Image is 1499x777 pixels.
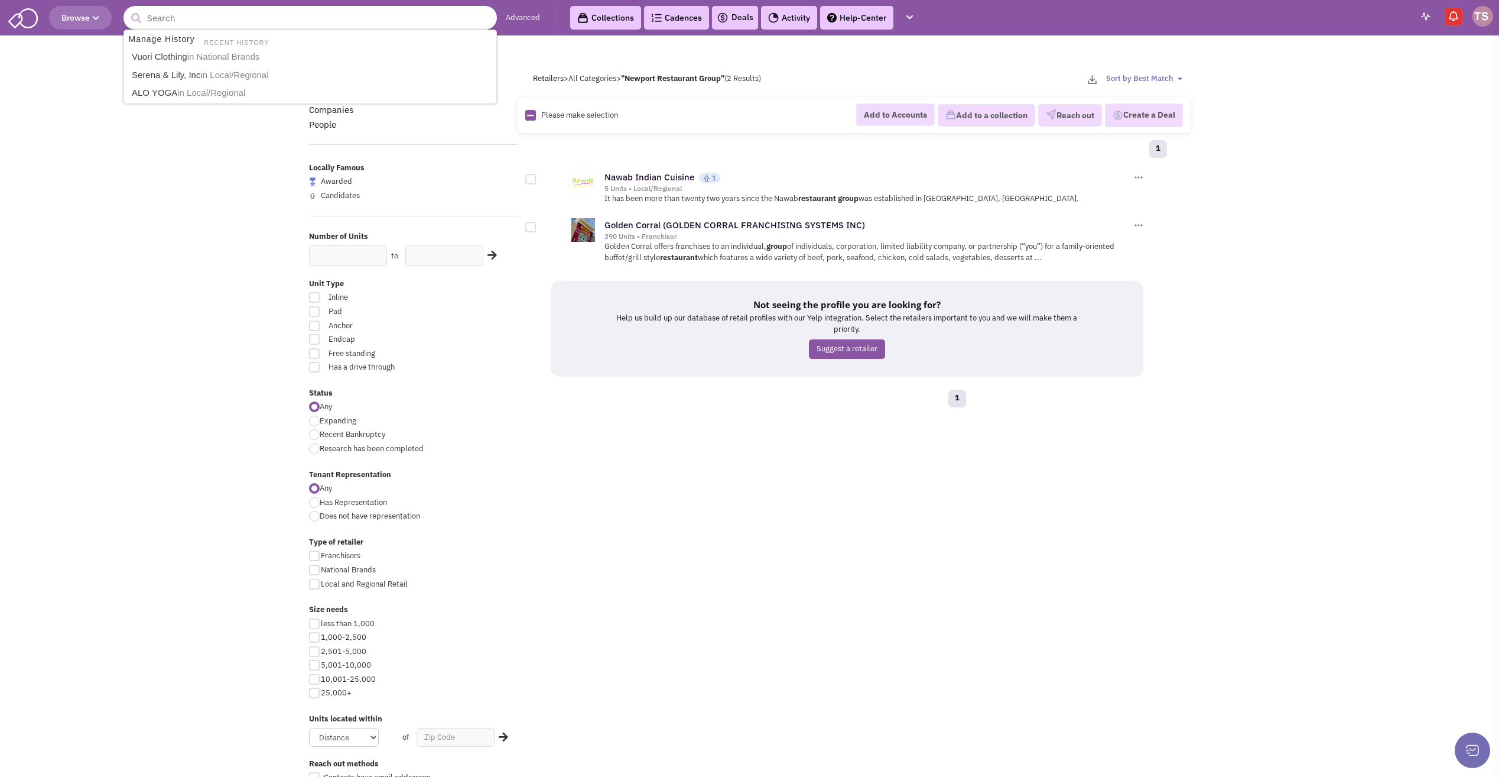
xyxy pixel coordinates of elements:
[309,537,518,548] label: Type of retailer
[610,313,1084,335] p: Help us build up our database of retail profiles with our Yelp integration. Select the retailers ...
[604,219,865,231] a: Golden Corral (GOLDEN CORRAL FRANCHISING SYSTEMS INC)
[703,174,710,182] img: locallyfamous-upvote.png
[809,339,885,359] a: Suggest a retailer
[1038,104,1102,127] button: Reach out
[610,299,1084,310] h5: Not seeing the profile you are looking for?
[309,177,316,186] img: locallyfamous-largeicon.png
[321,579,408,589] span: Local and Regional Retail
[187,51,260,61] span: in National Brands
[321,362,452,373] span: Has a drive through
[128,67,495,84] a: Serena & Lily, Incin Local/Regional
[321,660,371,670] span: 5,001-10,000
[506,12,540,24] a: Advanced
[321,306,452,318] span: Pad
[604,193,1145,205] p: It has been more than twenty two years since the Nawab was established in [GEOGRAPHIC_DATA], [GEO...
[309,163,518,174] label: Locally Famous
[798,193,836,203] b: restaurant
[417,728,495,747] input: Zip Code
[125,31,198,47] a: Manage History
[198,35,272,48] li: RECENT HISTORY
[321,674,376,684] span: 10,001-25,000
[1046,109,1056,120] img: VectorPaper_Plane.png
[321,190,360,200] span: Candidates
[525,110,536,121] img: Rectangle.png
[604,171,694,183] a: Nawab Indian Cuisine
[320,483,332,493] span: Any
[309,119,336,130] a: People
[320,416,356,426] span: Expanding
[321,619,375,629] span: less than 1,000
[945,109,956,120] img: icon-collection-lavender.png
[570,6,641,30] a: Collections
[541,110,618,120] span: Please make selection
[309,231,518,242] label: Number of Units
[321,646,366,656] span: 2,501-5,000
[320,497,387,507] span: Has Representation
[938,104,1035,127] button: Add to a collection
[766,241,787,251] b: group
[604,184,1131,193] div: 5 Units • Local/Regional
[309,604,518,616] label: Size needs
[61,12,99,23] span: Browse
[321,176,352,186] span: Awarded
[309,470,518,481] label: Tenant Representation
[717,11,729,25] img: icon-deals.svg
[480,248,499,263] div: Search Nearby
[309,388,518,399] label: Status
[321,688,352,698] span: 25,000+
[321,320,452,332] span: Anchor
[391,251,398,262] label: to
[320,511,420,521] span: Does not have representation
[321,551,360,561] span: Franchisors
[1105,103,1183,127] button: Create a Deal
[491,730,510,745] div: Search Nearby
[768,12,779,23] img: Activity.png
[402,732,409,742] span: of
[717,11,753,25] a: Deals
[712,173,716,182] span: 1
[321,348,452,360] span: Free standing
[309,714,518,725] label: Units located within
[1088,75,1097,84] img: download-2-24.png
[320,429,385,439] span: Recent Bankruptcy
[604,241,1145,263] p: Golden Corral offers franchises to an individual, of individuals, corporation, limited liability ...
[49,6,112,30] button: Browse
[533,73,564,83] a: Retailers
[604,232,1131,241] div: 390 Units • Franchisor
[320,443,424,454] span: Research has been completed
[827,13,837,22] img: help.png
[123,6,497,30] input: Search
[660,252,698,263] b: restaurant
[309,192,316,199] img: locallyfamous-upvote.png
[8,6,38,28] img: SmartAdmin
[309,279,518,290] label: Unit Type
[177,88,245,98] span: in Local/Regional
[1472,6,1493,27] img: Tony Summers
[761,6,817,30] a: Activity
[1149,140,1167,158] a: 1
[621,73,724,83] b: "Newport Restaurant Group"
[321,632,366,642] span: 1,000-2,500
[321,565,376,575] span: National Brands
[651,14,662,22] img: Cadences_logo.png
[564,73,568,83] span: >
[568,73,761,83] span: All Categories (2 Results)
[321,334,452,345] span: Endcap
[309,104,353,115] a: Companies
[200,70,268,80] span: in Local/Regional
[644,6,709,30] a: Cadences
[616,73,621,83] span: >
[309,759,518,770] label: Reach out methods
[838,193,859,203] b: group
[948,390,966,407] a: 1
[128,85,495,102] a: ALO YOGAin Local/Regional
[820,6,893,30] a: Help-Center
[1113,109,1123,122] img: Deal-Dollar.png
[321,292,452,303] span: Inline
[320,402,332,412] span: Any
[577,12,588,24] img: icon-collection-lavender-black.svg
[856,103,935,126] button: Add to Accounts
[128,48,495,66] a: Vuori Clothingin National Brands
